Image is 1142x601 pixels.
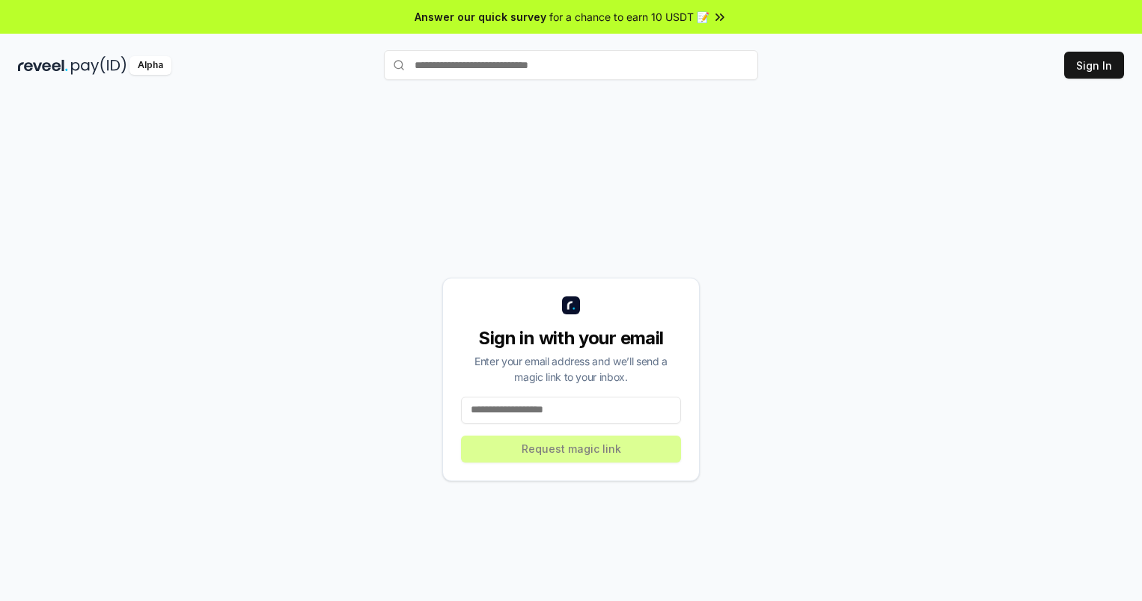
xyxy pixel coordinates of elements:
div: Sign in with your email [461,326,681,350]
img: pay_id [71,56,126,75]
div: Enter your email address and we’ll send a magic link to your inbox. [461,353,681,385]
img: reveel_dark [18,56,68,75]
span: Answer our quick survey [415,9,546,25]
span: for a chance to earn 10 USDT 📝 [549,9,709,25]
button: Sign In [1064,52,1124,79]
div: Alpha [129,56,171,75]
img: logo_small [562,296,580,314]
